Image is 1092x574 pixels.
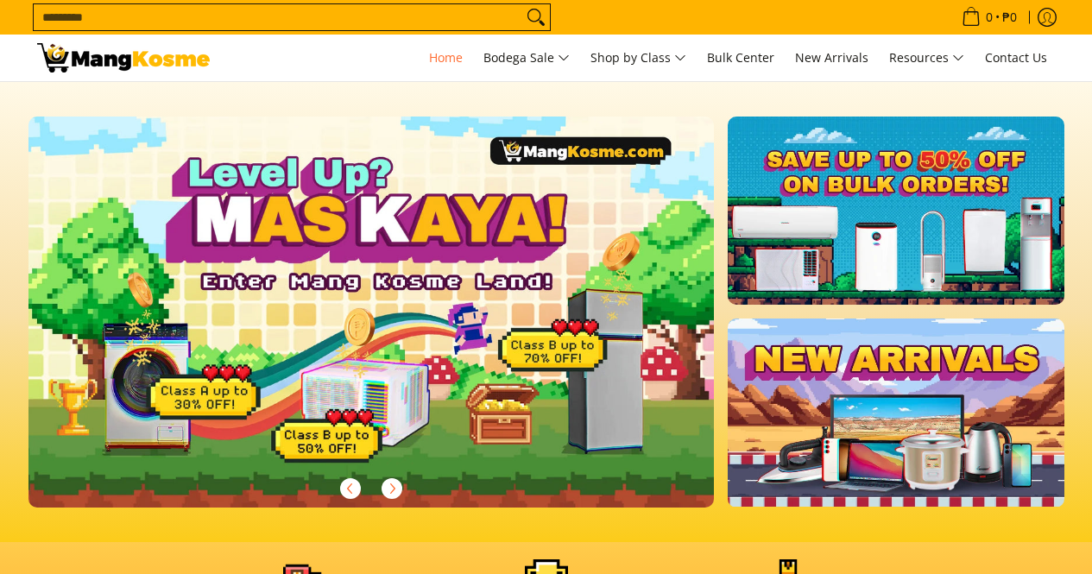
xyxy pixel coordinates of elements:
[985,49,1047,66] span: Contact Us
[582,35,695,81] a: Shop by Class
[1000,11,1019,23] span: ₱0
[698,35,783,81] a: Bulk Center
[976,35,1056,81] a: Contact Us
[420,35,471,81] a: Home
[795,49,868,66] span: New Arrivals
[881,35,973,81] a: Resources
[983,11,995,23] span: 0
[475,35,578,81] a: Bodega Sale
[429,49,463,66] span: Home
[373,470,411,508] button: Next
[227,35,1056,81] nav: Main Menu
[956,8,1022,27] span: •
[707,49,774,66] span: Bulk Center
[28,117,715,508] img: Gaming desktop banner
[522,4,550,30] button: Search
[786,35,877,81] a: New Arrivals
[331,470,369,508] button: Previous
[590,47,686,69] span: Shop by Class
[483,47,570,69] span: Bodega Sale
[889,47,964,69] span: Resources
[37,43,210,73] img: Mang Kosme: Your Home Appliances Warehouse Sale Partner!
